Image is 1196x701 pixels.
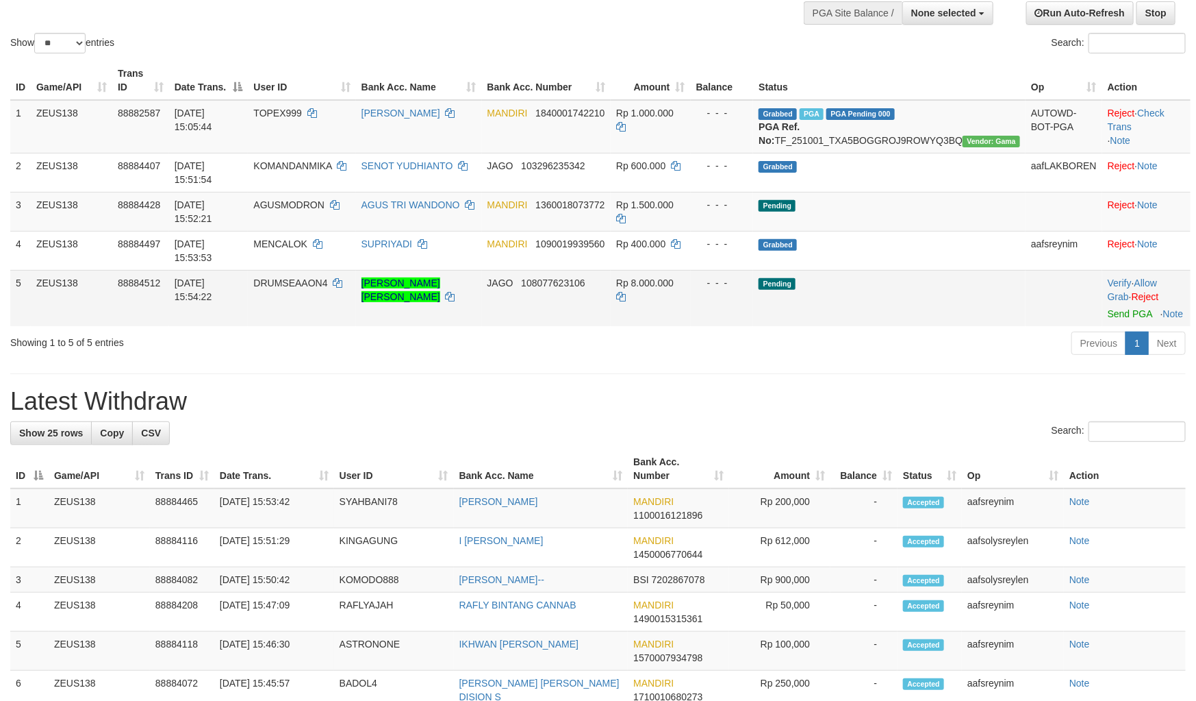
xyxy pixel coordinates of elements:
span: Rp 400.000 [616,238,665,249]
span: Accepted [903,497,944,508]
a: Verify [1108,278,1132,288]
td: KOMODO888 [334,567,454,593]
span: [DATE] 15:53:53 [175,238,212,263]
div: - - - [696,159,748,173]
td: ASTRONONE [334,632,454,671]
th: ID: activate to sort column descending [10,450,49,489]
span: Accepted [903,600,944,612]
a: Note [1137,238,1158,249]
a: [PERSON_NAME]-- [459,574,544,585]
span: Grabbed [759,239,797,251]
span: Copy 1450006770644 to clipboard [633,549,702,560]
span: MANDIRI [487,108,528,119]
label: Search: [1052,421,1186,442]
span: CSV [141,428,161,439]
a: Note [1069,496,1090,507]
td: ZEUS138 [49,567,150,593]
td: - [830,528,898,567]
a: RAFLY BINTANG CANNAB [459,600,576,611]
span: Pending [759,200,796,212]
div: - - - [696,106,748,120]
span: [DATE] 15:51:54 [175,160,212,185]
label: Show entries [10,33,114,53]
a: Send PGA [1108,308,1152,319]
a: Next [1148,332,1186,355]
a: 1 [1125,332,1149,355]
a: Stop [1136,1,1175,25]
span: MANDIRI [487,238,528,249]
a: [PERSON_NAME] [459,496,538,507]
span: Copy 108077623106 to clipboard [521,278,585,288]
span: · [1108,278,1157,302]
th: Status [753,61,1026,100]
td: - [830,593,898,632]
span: [DATE] 15:05:44 [175,108,212,132]
th: Trans ID: activate to sort column ascending [150,450,214,489]
span: 88884428 [118,199,160,210]
a: Run Auto-Refresh [1026,1,1134,25]
td: 1 [10,489,49,528]
a: IKHWAN [PERSON_NAME] [459,639,579,650]
span: Copy 1490015315361 to clipboard [633,613,702,624]
a: Note [1110,135,1131,146]
span: Rp 1.000.000 [616,108,674,119]
span: Copy 1360018073772 to clipboard [535,199,605,210]
select: Showentries [34,33,86,53]
td: Rp 200,000 [729,489,830,528]
td: · · [1102,270,1191,326]
td: ZEUS138 [31,231,112,270]
a: Reject [1132,291,1159,302]
th: Bank Acc. Number: activate to sort column ascending [628,450,729,489]
span: Rp 8.000.000 [616,278,674,288]
span: TOPEX999 [253,108,302,119]
div: - - - [696,276,748,290]
td: aafsolysreylen [962,567,1064,593]
th: Bank Acc. Name: activate to sort column ascending [454,450,628,489]
td: aafLAKBOREN [1026,153,1102,192]
span: None selected [911,8,976,19]
td: [DATE] 15:46:30 [214,632,334,671]
span: JAGO [487,160,513,171]
td: ZEUS138 [49,528,150,567]
td: 5 [10,270,31,326]
th: Trans ID: activate to sort column ascending [112,61,169,100]
a: [PERSON_NAME] [361,108,440,119]
a: Copy [91,421,133,445]
td: · [1102,192,1191,231]
td: [DATE] 15:50:42 [214,567,334,593]
span: MANDIRI [487,199,528,210]
div: PGA Site Balance / [804,1,902,25]
a: Note [1069,639,1090,650]
div: Showing 1 to 5 of 5 entries [10,330,488,349]
td: Rp 50,000 [729,593,830,632]
td: 88884465 [150,489,214,528]
span: Vendor URL: https://trx31.1velocity.biz [963,136,1020,147]
td: · [1102,153,1191,192]
a: SUPRIYADI [361,238,412,249]
span: Grabbed [759,161,797,173]
td: - [830,632,898,671]
td: 4 [10,593,49,632]
span: Copy 103296235342 to clipboard [521,160,585,171]
span: KOMANDANMIKA [253,160,331,171]
td: 1 [10,100,31,153]
a: Note [1069,535,1090,546]
span: 88884407 [118,160,160,171]
span: Copy [100,428,124,439]
span: AGUSMODRON [253,199,324,210]
button: None selected [902,1,993,25]
span: [DATE] 15:52:21 [175,199,212,224]
td: KINGAGUNG [334,528,454,567]
td: aafsreynim [962,632,1064,671]
td: 2 [10,153,31,192]
td: [DATE] 15:47:09 [214,593,334,632]
th: User ID: activate to sort column ascending [248,61,355,100]
div: - - - [696,237,748,251]
span: Copy 7202867078 to clipboard [652,574,705,585]
h1: Latest Withdraw [10,388,1186,415]
a: [PERSON_NAME] [PERSON_NAME] [361,278,440,302]
a: Allow Grab [1108,278,1157,302]
th: Bank Acc. Number: activate to sort column ascending [482,61,611,100]
td: 5 [10,632,49,671]
a: I [PERSON_NAME] [459,535,544,546]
